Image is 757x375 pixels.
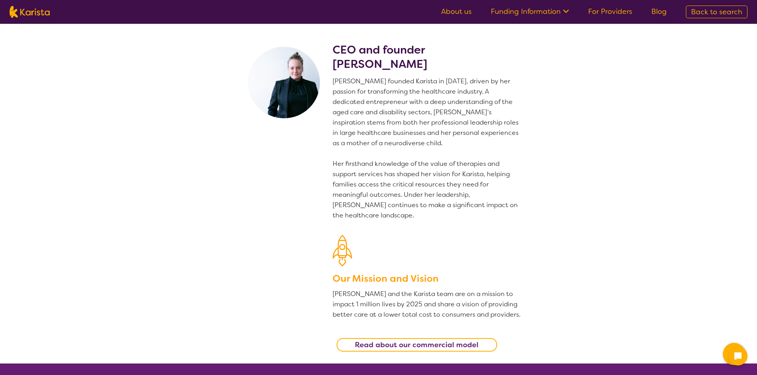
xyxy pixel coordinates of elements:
[686,6,747,18] a: Back to search
[588,7,632,16] a: For Providers
[333,76,522,221] p: [PERSON_NAME] founded Karista in [DATE], driven by her passion for transforming the healthcare in...
[355,340,478,350] b: Read about our commercial model
[723,343,745,365] button: Channel Menu
[333,235,352,266] img: Our Mission
[651,7,667,16] a: Blog
[333,289,522,320] p: [PERSON_NAME] and the Karista team are on a mission to impact 1 million lives by 2025 and share a...
[333,43,522,71] h2: CEO and founder [PERSON_NAME]
[491,7,569,16] a: Funding Information
[441,7,472,16] a: About us
[10,6,50,18] img: Karista logo
[333,271,522,286] h3: Our Mission and Vision
[691,7,742,17] span: Back to search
